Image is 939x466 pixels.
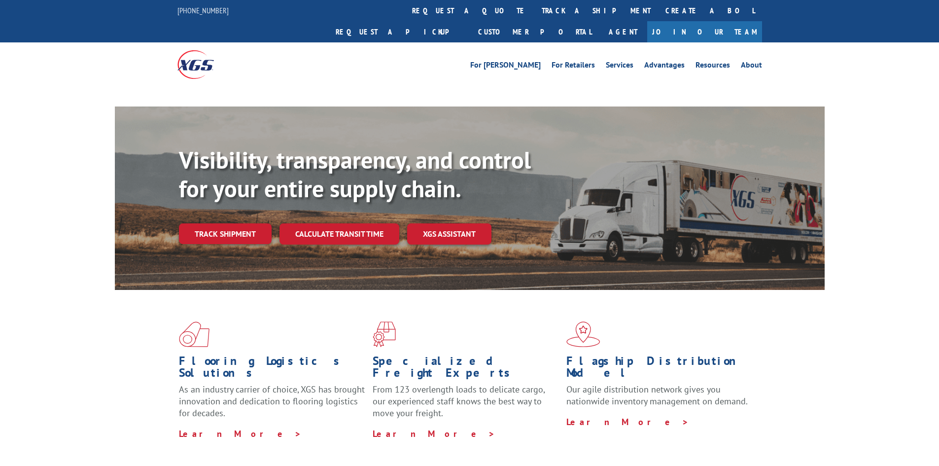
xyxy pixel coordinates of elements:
a: Request a pickup [328,21,471,42]
a: For [PERSON_NAME] [470,61,541,72]
h1: Specialized Freight Experts [373,355,559,384]
a: Join Our Team [647,21,762,42]
b: Visibility, transparency, and control for your entire supply chain. [179,144,531,204]
a: Learn More > [566,416,689,428]
a: Learn More > [373,428,495,439]
a: Resources [696,61,730,72]
a: Customer Portal [471,21,599,42]
a: Advantages [644,61,685,72]
a: Services [606,61,633,72]
a: About [741,61,762,72]
img: xgs-icon-total-supply-chain-intelligence-red [179,322,209,347]
a: Agent [599,21,647,42]
span: As an industry carrier of choice, XGS has brought innovation and dedication to flooring logistics... [179,384,365,419]
img: xgs-icon-focused-on-flooring-red [373,322,396,347]
span: Our agile distribution network gives you nationwide inventory management on demand. [566,384,748,407]
h1: Flagship Distribution Model [566,355,753,384]
a: XGS ASSISTANT [407,223,491,245]
a: Calculate transit time [279,223,399,245]
a: Learn More > [179,428,302,439]
a: [PHONE_NUMBER] [177,5,229,15]
a: Track shipment [179,223,272,244]
img: xgs-icon-flagship-distribution-model-red [566,322,600,347]
a: For Retailers [552,61,595,72]
h1: Flooring Logistics Solutions [179,355,365,384]
p: From 123 overlength loads to delicate cargo, our experienced staff knows the best way to move you... [373,384,559,428]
